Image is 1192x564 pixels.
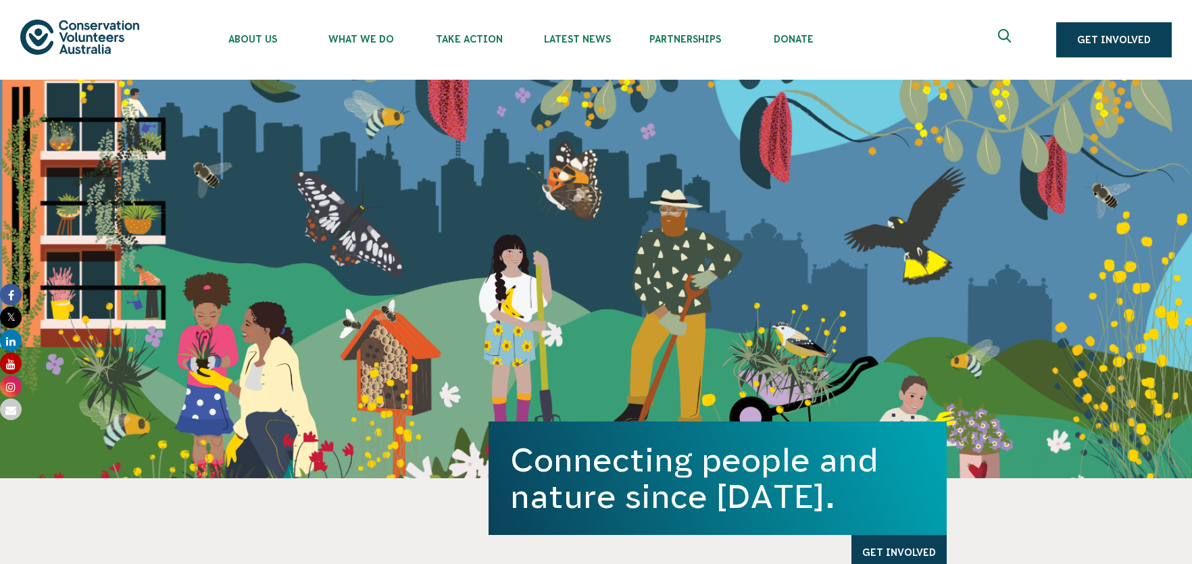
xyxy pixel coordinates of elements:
span: About Us [199,34,307,45]
a: Get Involved [1056,22,1172,57]
span: Partnerships [631,34,739,45]
h1: Connecting people and nature since [DATE]. [510,442,925,515]
button: Expand search box Close search box [990,24,1022,56]
span: Take Action [415,34,523,45]
span: Expand search box [998,29,1015,51]
img: logo.svg [20,20,139,54]
span: What We Do [307,34,415,45]
span: Latest News [523,34,631,45]
span: Donate [739,34,847,45]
